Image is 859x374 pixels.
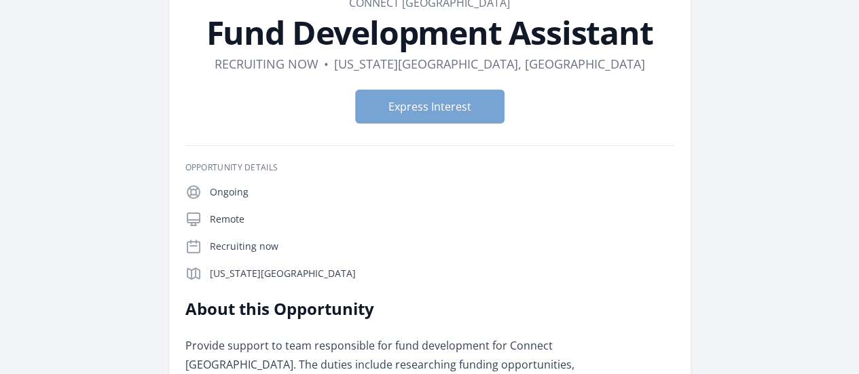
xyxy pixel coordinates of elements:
[210,185,674,199] p: Ongoing
[210,240,674,253] p: Recruiting now
[185,298,583,320] h2: About this Opportunity
[334,54,645,73] dd: [US_STATE][GEOGRAPHIC_DATA], [GEOGRAPHIC_DATA]
[355,90,505,124] button: Express Interest
[210,212,674,226] p: Remote
[185,16,674,49] h1: Fund Development Assistant
[215,54,318,73] dd: Recruiting now
[324,54,329,73] div: •
[185,162,674,173] h3: Opportunity Details
[210,267,674,280] p: [US_STATE][GEOGRAPHIC_DATA]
